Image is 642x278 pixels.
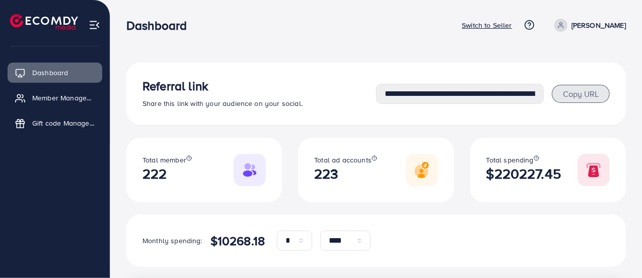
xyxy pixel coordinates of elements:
[8,88,102,108] a: Member Management
[142,235,202,247] p: Monthly spending:
[8,113,102,133] a: Gift code Management
[314,155,372,165] span: Total ad accounts
[142,79,376,93] h3: Referral link
[8,63,102,83] a: Dashboard
[550,19,626,32] a: [PERSON_NAME]
[462,19,512,31] p: Switch to Seller
[486,165,561,182] h2: $220227.45
[89,19,100,31] img: menu
[142,98,303,108] span: Share this link with your audience on your social.
[32,118,95,128] span: Gift code Management
[563,88,599,99] span: Copy URL
[552,85,610,103] button: Copy URL
[578,154,610,186] img: Responsive image
[142,165,192,182] h2: 222
[210,234,265,248] h4: $10268.18
[234,154,266,186] img: Responsive image
[599,233,634,270] iframe: Chat
[142,155,186,165] span: Total member
[406,154,438,186] img: Responsive image
[32,68,68,78] span: Dashboard
[486,155,534,165] span: Total spending
[10,14,78,30] img: logo
[572,19,626,31] p: [PERSON_NAME]
[126,18,195,33] h3: Dashboard
[314,165,377,182] h2: 223
[32,93,95,103] span: Member Management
